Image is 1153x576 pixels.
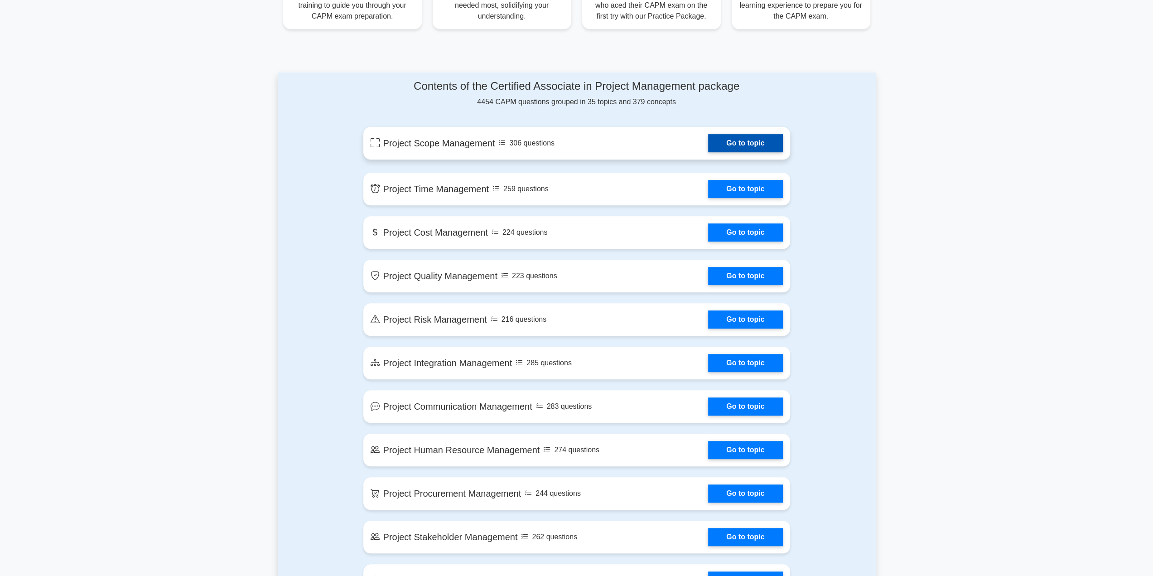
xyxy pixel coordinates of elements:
a: Go to topic [708,134,782,152]
a: Go to topic [708,397,782,416]
a: Go to topic [708,267,782,285]
a: Go to topic [708,354,782,372]
div: 4454 CAPM questions grouped in 35 topics and 379 concepts [363,80,790,107]
h4: Contents of the Certified Associate in Project Management package [363,80,790,93]
a: Go to topic [708,484,782,503]
a: Go to topic [708,310,782,329]
a: Go to topic [708,441,782,459]
a: Go to topic [708,180,782,198]
a: Go to topic [708,528,782,546]
a: Go to topic [708,223,782,242]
